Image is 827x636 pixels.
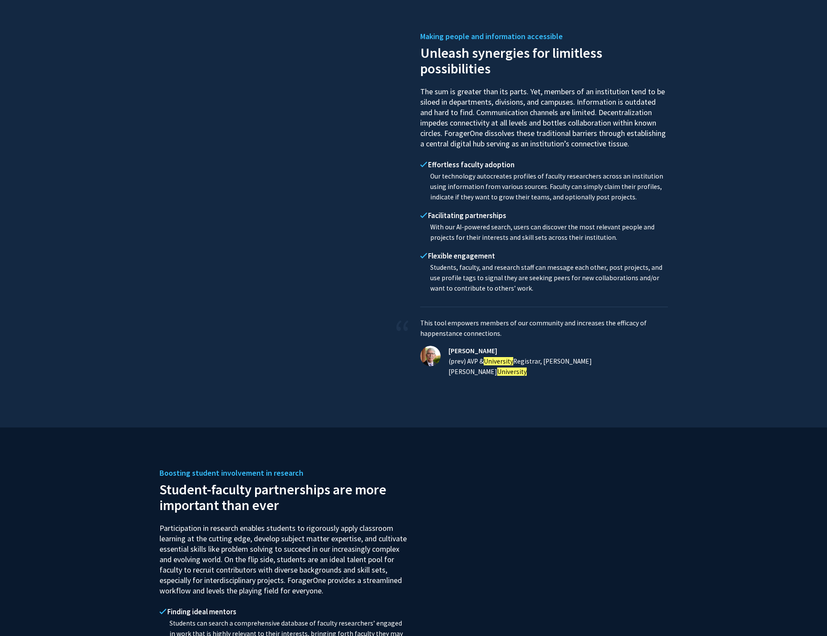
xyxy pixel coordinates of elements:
h2: Unleash synergies for limitless possibilities [420,43,668,76]
h2: Student-faculty partnerships are more important than ever [159,480,407,513]
h4: Facilitating partnerships [420,211,668,220]
h4: Finding ideal mentors [159,607,407,616]
p: (prev) AVP & Registrar, [PERSON_NAME] [PERSON_NAME] [442,356,668,377]
img: Thomas Black [420,346,441,366]
p: Students, faculty, and research staff can message each other, post projects, and use profile tags... [420,262,668,294]
p: This tool empowers members of our community and increases the efficacy of happenstance connections. [420,318,668,339]
font: University [484,357,513,365]
h4: Flexible engagement [420,252,668,260]
p: Our technology autocreates profiles of faculty researchers across an institution using informatio... [420,171,668,202]
h5: Boosting student involvement in research [159,467,407,480]
p: Participation in research enables students to rigorously apply classroom learning at the cutting ... [159,515,407,596]
h4: Effortless faculty adoption [420,160,668,169]
p: With our AI-powered search, users can discover the most relevant people and projects for their in... [420,222,668,243]
p: The sum is greater than its parts. Yet, members of an institution tend to be siloed in department... [420,79,668,149]
font: University [497,368,527,376]
iframe: Chat [790,597,820,629]
h5: Making people and information accessible [420,30,668,43]
h4: [PERSON_NAME] [442,346,668,356]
